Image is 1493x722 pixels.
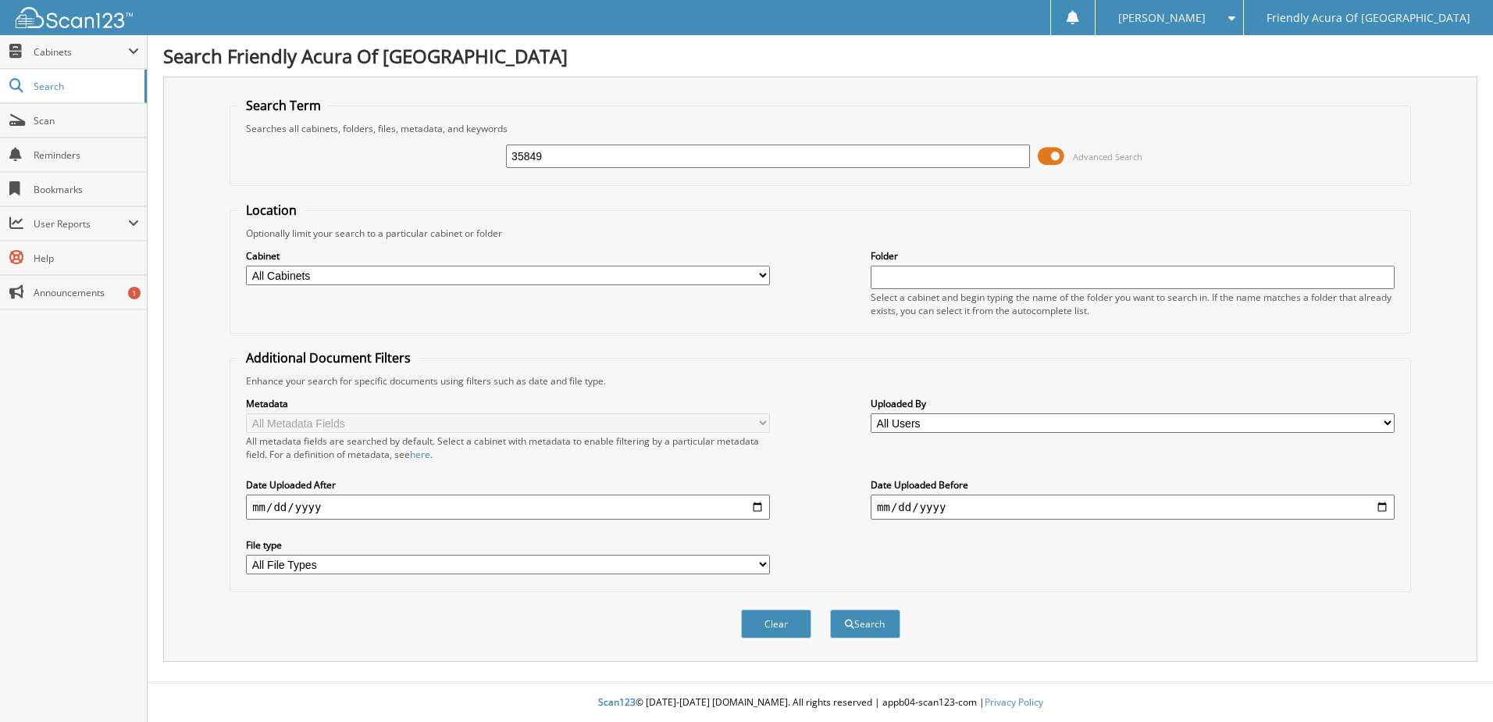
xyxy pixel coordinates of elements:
legend: Location [238,202,305,219]
span: Advanced Search [1073,151,1142,163]
label: Metadata [246,397,770,410]
span: Search [34,80,137,93]
label: Date Uploaded After [246,478,770,491]
div: Optionally limit your search to a particular cabinet or folder [238,227,1402,240]
button: Clear [741,609,811,638]
button: Search [830,609,900,638]
span: User Reports [34,217,128,231]
a: Privacy Policy [985,695,1043,709]
div: Select a cabinet and begin typing the name of the folder you want to search in. If the name match... [871,291,1395,317]
span: Announcements [34,286,139,299]
legend: Additional Document Filters [238,349,419,366]
span: Scan123 [598,695,636,709]
input: end [871,495,1395,520]
div: All metadata fields are searched by default. Select a cabinet with metadata to enable filtering b... [246,434,770,461]
div: Enhance your search for specific documents using filters such as date and file type. [238,374,1402,388]
label: File type [246,538,770,552]
img: scan123-logo-white.svg [16,7,133,28]
span: Bookmarks [34,183,139,196]
input: start [246,495,770,520]
h1: Search Friendly Acura Of [GEOGRAPHIC_DATA] [163,43,1477,69]
div: Searches all cabinets, folders, files, metadata, and keywords [238,122,1402,135]
a: here [410,448,430,461]
label: Cabinet [246,249,770,263]
label: Uploaded By [871,397,1395,410]
span: Cabinets [34,45,128,59]
label: Folder [871,249,1395,263]
span: Help [34,252,139,265]
div: 1 [128,287,141,299]
span: Scan [34,114,139,127]
legend: Search Term [238,97,329,114]
label: Date Uploaded Before [871,478,1395,491]
span: [PERSON_NAME] [1118,13,1206,23]
span: Friendly Acura Of [GEOGRAPHIC_DATA] [1267,13,1470,23]
div: © [DATE]-[DATE] [DOMAIN_NAME]. All rights reserved | appb04-scan123-com | [148,684,1493,722]
span: Reminders [34,148,139,162]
